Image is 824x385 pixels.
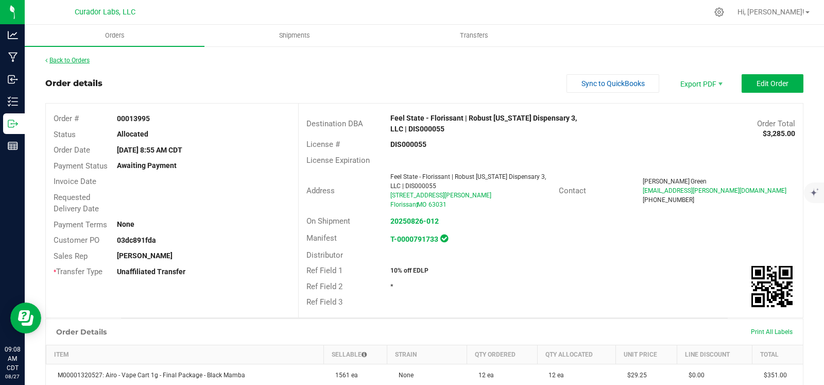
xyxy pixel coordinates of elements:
[91,31,139,40] span: Orders
[759,372,787,379] span: $351.00
[204,25,384,46] a: Shipments
[5,345,20,373] p: 09:08 AM CDT
[752,345,803,364] th: Total
[306,119,363,128] span: Destination DBA
[390,235,438,243] a: T-0000791733
[559,186,586,195] span: Contact
[306,140,340,149] span: License #
[306,186,335,195] span: Address
[54,220,107,229] span: Payment Terms
[8,141,18,151] inline-svg: Reports
[117,161,177,170] strong: Awaiting Payment
[417,201,426,208] span: MO
[54,177,96,186] span: Invoice Date
[537,345,616,364] th: Qty Allocated
[8,96,18,107] inline-svg: Inventory
[54,114,79,123] span: Order #
[751,328,793,336] span: Print All Labels
[8,119,18,129] inline-svg: Outbound
[117,236,156,244] strong: 03dc891fda
[683,372,705,379] span: $0.00
[643,178,690,185] span: [PERSON_NAME]
[390,217,439,225] a: 20250826-012
[473,372,494,379] span: 12 ea
[393,372,414,379] span: None
[713,7,726,17] div: Manage settings
[117,146,182,154] strong: [DATE] 8:55 AM CDT
[46,345,324,364] th: Item
[643,196,694,204] span: [PHONE_NUMBER]
[543,372,564,379] span: 12 ea
[581,79,645,88] span: Sync to QuickBooks
[306,250,343,260] span: Distributor
[387,345,467,364] th: Strain
[390,201,418,208] span: Florissant
[757,79,788,88] span: Edit Order
[306,216,350,226] span: On Shipment
[677,345,752,364] th: Line Discount
[742,74,803,93] button: Edit Order
[117,252,173,260] strong: [PERSON_NAME]
[75,8,135,16] span: Curador Labs, LLC
[56,328,107,336] h1: Order Details
[306,297,342,307] span: Ref Field 3
[330,372,358,379] span: 1561 ea
[643,187,786,194] span: [EMAIL_ADDRESS][PERSON_NAME][DOMAIN_NAME]
[566,74,659,93] button: Sync to QuickBooks
[428,201,447,208] span: 63031
[390,173,546,190] span: Feel State - Florissant | Robust [US_STATE] Dispensary 3, LLC | DIS000055
[54,130,76,139] span: Status
[622,372,647,379] span: $29.25
[5,373,20,380] p: 08/27
[737,8,804,16] span: Hi, [PERSON_NAME]!
[117,114,150,123] strong: 00013995
[440,233,448,244] span: In Sync
[265,31,324,40] span: Shipments
[616,345,677,364] th: Unit Price
[306,266,342,275] span: Ref Field 1
[390,192,491,199] span: [STREET_ADDRESS][PERSON_NAME]
[751,266,793,307] qrcode: 00013995
[25,25,204,46] a: Orders
[45,77,102,90] div: Order details
[384,25,564,46] a: Transfers
[54,145,90,155] span: Order Date
[390,114,577,133] strong: Feel State - Florissant | Robust [US_STATE] Dispensary 3, LLC | DIS000055
[8,52,18,62] inline-svg: Manufacturing
[306,233,337,243] span: Manifest
[117,130,148,138] strong: Allocated
[117,220,134,228] strong: None
[446,31,502,40] span: Transfers
[467,345,537,364] th: Qty Ordered
[53,372,245,379] span: M00001320527: Airo - Vape Cart 1g - Final Package - Black Mamba
[751,266,793,307] img: Scan me!
[306,156,370,165] span: License Expiration
[8,30,18,40] inline-svg: Analytics
[416,201,417,208] span: ,
[54,252,88,261] span: Sales Rep
[117,267,185,276] strong: Unaffiliated Transfer
[54,161,108,171] span: Payment Status
[306,282,342,291] span: Ref Field 2
[669,74,731,93] li: Export PDF
[390,140,426,148] strong: DIS000055
[691,178,707,185] span: Green
[54,267,102,276] span: Transfer Type
[757,119,795,128] span: Order Total
[54,193,99,214] span: Requested Delivery Date
[10,303,41,333] iframe: Resource center
[324,345,387,364] th: Sellable
[763,129,795,138] strong: $3,285.00
[390,267,428,274] strong: 10% off EDLP
[45,57,90,64] a: Back to Orders
[8,74,18,85] inline-svg: Inbound
[54,236,99,245] span: Customer PO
